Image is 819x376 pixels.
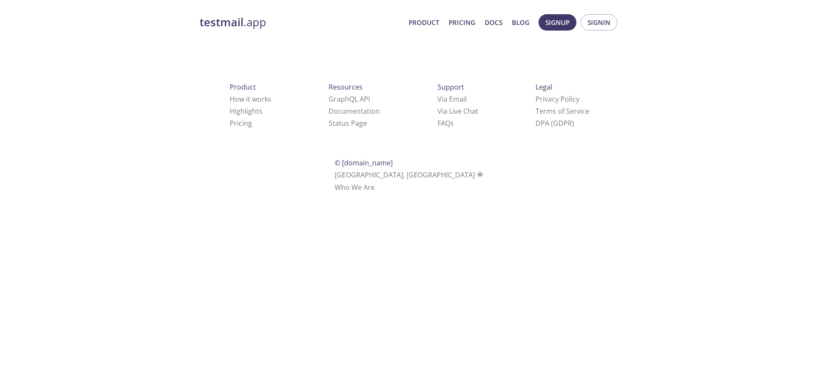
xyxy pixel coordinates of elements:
[512,17,530,28] a: Blog
[539,14,576,31] button: Signup
[536,106,589,116] a: Terms of Service
[335,158,393,168] span: © [DOMAIN_NAME]
[449,17,475,28] a: Pricing
[588,17,610,28] span: Signin
[335,183,375,192] a: Who We Are
[437,82,464,92] span: Support
[230,94,271,104] a: How it works
[230,118,252,128] a: Pricing
[200,15,243,30] strong: testmail
[437,106,478,116] a: Via Live Chat
[437,118,454,128] a: FAQ
[485,17,502,28] a: Docs
[450,118,454,128] span: s
[230,82,256,92] span: Product
[536,94,579,104] a: Privacy Policy
[329,106,380,116] a: Documentation
[329,82,363,92] span: Resources
[545,17,570,28] span: Signup
[536,82,552,92] span: Legal
[437,94,467,104] a: Via Email
[200,15,402,30] a: testmail.app
[536,118,574,128] a: DPA (GDPR)
[329,118,367,128] a: Status Page
[409,17,439,28] a: Product
[335,170,485,180] span: [GEOGRAPHIC_DATA], [GEOGRAPHIC_DATA]
[230,106,262,116] a: Highlights
[581,14,617,31] button: Signin
[329,94,370,104] a: GraphQL API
